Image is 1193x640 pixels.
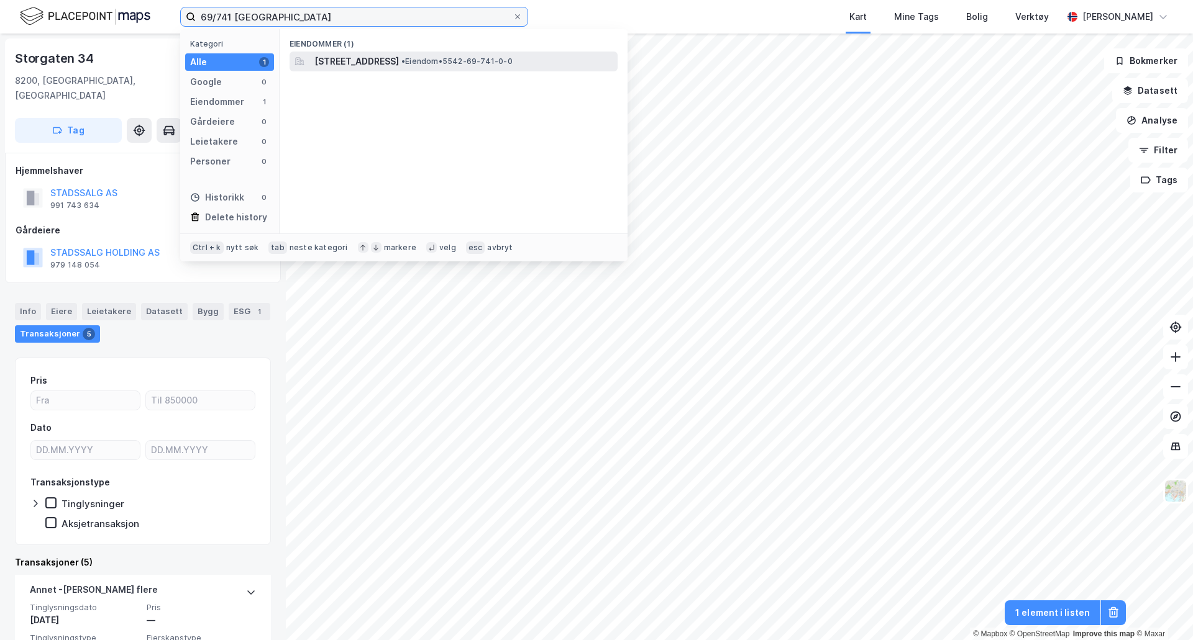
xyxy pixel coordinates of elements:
[259,77,269,87] div: 0
[30,475,110,490] div: Transaksjonstype
[314,54,399,69] span: [STREET_ADDRESS]
[83,328,95,340] div: 5
[16,163,270,178] div: Hjemmelshaver
[259,117,269,127] div: 0
[15,303,41,320] div: Info
[190,154,231,169] div: Personer
[15,48,96,68] div: Storgaten 34
[50,260,100,270] div: 979 148 054
[1082,9,1153,24] div: [PERSON_NAME]
[205,210,267,225] div: Delete history
[1130,168,1188,192] button: Tags
[146,441,255,459] input: DD.MM.YYYY
[259,156,269,166] div: 0
[1112,78,1188,103] button: Datasett
[15,118,122,143] button: Tag
[141,303,188,320] div: Datasett
[280,29,628,52] div: Eiendommer (1)
[190,94,244,109] div: Eiendommer
[15,73,205,103] div: 8200, [GEOGRAPHIC_DATA], [GEOGRAPHIC_DATA]
[1116,108,1188,133] button: Analyse
[147,613,256,628] div: —
[193,303,224,320] div: Bygg
[190,190,244,205] div: Historikk
[50,201,99,210] div: 991 743 634
[259,57,269,67] div: 1
[259,137,269,146] div: 0
[259,97,269,107] div: 1
[466,241,485,254] div: esc
[16,223,270,238] div: Gårdeiere
[290,243,348,253] div: neste kategori
[20,6,150,27] img: logo.f888ab2527a4732fd821a326f86c7f29.svg
[190,74,222,89] div: Google
[147,602,256,613] span: Pris
[973,629,1007,638] a: Mapbox
[30,420,52,435] div: Dato
[30,613,139,628] div: [DATE]
[1005,600,1100,625] button: 1 element i listen
[62,498,124,510] div: Tinglysninger
[1073,629,1135,638] a: Improve this map
[268,241,287,254] div: tab
[226,243,259,253] div: nytt søk
[30,373,47,388] div: Pris
[1104,48,1188,73] button: Bokmerker
[196,7,513,26] input: Søk på adresse, matrikkel, gårdeiere, leietakere eller personer
[966,9,988,24] div: Bolig
[487,243,513,253] div: avbryt
[1010,629,1070,638] a: OpenStreetMap
[1164,479,1187,503] img: Z
[30,582,158,602] div: Annet - [PERSON_NAME] flere
[190,241,224,254] div: Ctrl + k
[15,325,100,343] div: Transaksjoner
[30,602,139,613] span: Tinglysningsdato
[439,243,456,253] div: velg
[1131,580,1193,640] iframe: Chat Widget
[146,391,255,410] input: Til 850000
[190,39,274,48] div: Kategori
[894,9,939,24] div: Mine Tags
[229,303,270,320] div: ESG
[82,303,136,320] div: Leietakere
[62,518,139,530] div: Aksjetransaksjon
[1128,138,1188,163] button: Filter
[259,192,269,202] div: 0
[384,243,416,253] div: markere
[401,56,405,66] span: •
[190,114,235,129] div: Gårdeiere
[1015,9,1049,24] div: Verktøy
[46,303,77,320] div: Eiere
[15,555,271,570] div: Transaksjoner (5)
[190,55,207,70] div: Alle
[31,441,140,459] input: DD.MM.YYYY
[401,56,513,66] span: Eiendom • 5542-69-741-0-0
[1131,580,1193,640] div: Kontrollprogram for chat
[31,391,140,410] input: Fra
[253,305,265,318] div: 1
[849,9,867,24] div: Kart
[190,134,238,149] div: Leietakere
